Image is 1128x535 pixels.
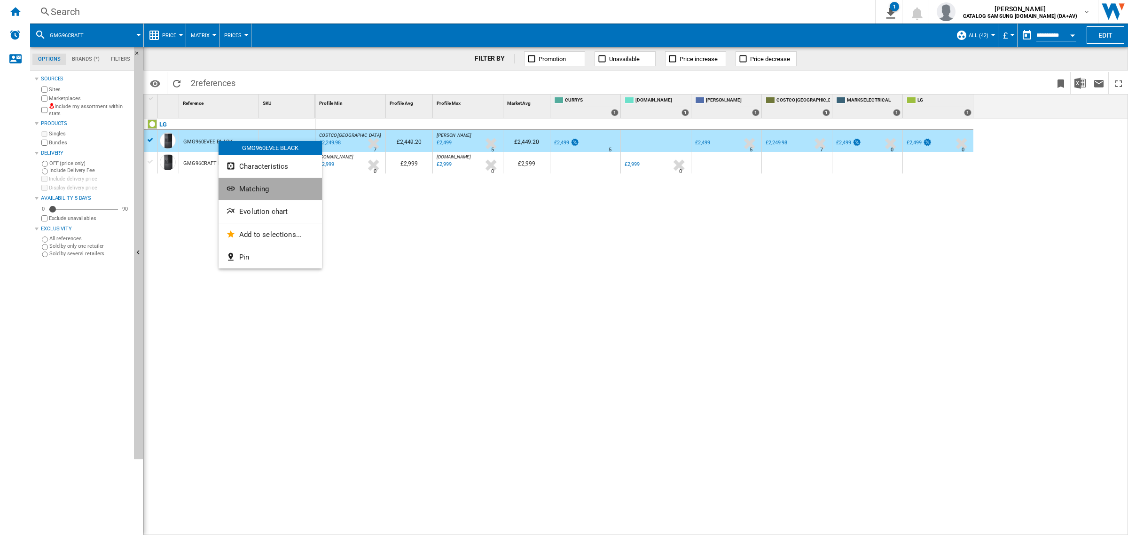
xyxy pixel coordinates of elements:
span: Add to selections... [239,230,302,239]
span: Evolution chart [239,207,288,216]
button: Matching [219,178,322,200]
button: Characteristics [219,155,322,178]
div: GMG960EVEE BLACK [219,141,322,155]
button: Pin... [219,246,322,268]
span: Pin [239,253,249,261]
span: Matching [239,185,269,193]
span: Characteristics [239,162,288,171]
button: Add to selections... [219,223,322,246]
button: Evolution chart [219,200,322,223]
